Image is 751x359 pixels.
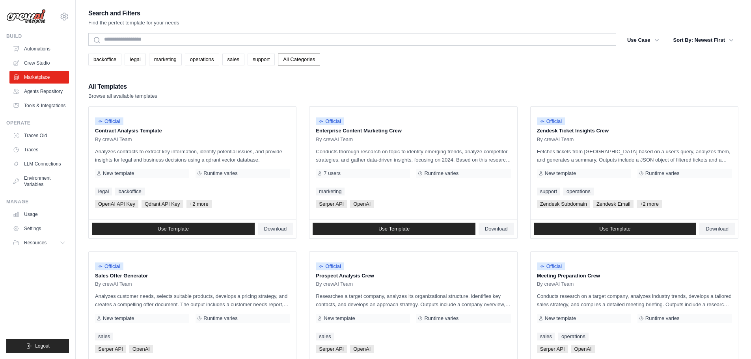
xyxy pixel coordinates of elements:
[537,262,565,270] span: Official
[9,158,69,170] a: LLM Connections
[537,127,732,135] p: Zendesk Ticket Insights Crew
[316,292,511,309] p: Researches a target company, analyzes its organizational structure, identifies key contacts, and ...
[9,57,69,69] a: Crew Studio
[537,188,560,195] a: support
[95,188,112,195] a: legal
[95,333,113,340] a: sales
[95,262,123,270] span: Official
[95,136,132,143] span: By crewAI Team
[95,281,132,287] span: By crewAI Team
[125,54,145,65] a: legal
[222,54,244,65] a: sales
[313,223,475,235] a: Use Template
[6,199,69,205] div: Manage
[324,170,341,177] span: 7 users
[316,272,511,280] p: Prospect Analysis Crew
[264,226,287,232] span: Download
[158,226,189,232] span: Use Template
[103,170,134,177] span: New template
[534,223,697,235] a: Use Template
[95,117,123,125] span: Official
[6,9,46,24] img: Logo
[9,99,69,112] a: Tools & Integrations
[537,200,590,208] span: Zendesk Subdomain
[9,71,69,84] a: Marketplace
[203,170,238,177] span: Runtime varies
[9,172,69,191] a: Environment Variables
[9,222,69,235] a: Settings
[645,315,680,322] span: Runtime varies
[9,208,69,221] a: Usage
[278,54,320,65] a: All Categories
[35,343,50,349] span: Logout
[563,188,594,195] a: operations
[558,333,589,340] a: operations
[6,120,69,126] div: Operate
[316,136,353,143] span: By crewAI Team
[186,200,212,208] span: +2 more
[350,345,374,353] span: OpenAI
[706,226,729,232] span: Download
[95,147,290,164] p: Analyzes contracts to extract key information, identify potential issues, and provide insights fo...
[350,200,374,208] span: OpenAI
[593,200,634,208] span: Zendesk Email
[95,127,290,135] p: Contract Analysis Template
[88,81,157,92] h2: All Templates
[95,345,126,353] span: Serper API
[103,315,134,322] span: New template
[537,281,574,287] span: By crewAI Team
[537,117,565,125] span: Official
[699,223,735,235] a: Download
[185,54,219,65] a: operations
[316,147,511,164] p: Conducts thorough research on topic to identify emerging trends, analyze competitor strategies, a...
[24,240,47,246] span: Resources
[9,85,69,98] a: Agents Repository
[645,170,680,177] span: Runtime varies
[248,54,275,65] a: support
[95,200,138,208] span: OpenAI API Key
[95,272,290,280] p: Sales Offer Generator
[258,223,293,235] a: Download
[316,200,347,208] span: Serper API
[316,262,344,270] span: Official
[537,136,574,143] span: By crewAI Team
[316,345,347,353] span: Serper API
[324,315,355,322] span: New template
[203,315,238,322] span: Runtime varies
[316,281,353,287] span: By crewAI Team
[669,33,738,47] button: Sort By: Newest First
[316,333,334,340] a: sales
[378,226,410,232] span: Use Template
[424,315,458,322] span: Runtime varies
[622,33,664,47] button: Use Case
[88,19,179,27] p: Find the perfect template for your needs
[115,188,144,195] a: backoffice
[571,345,595,353] span: OpenAI
[537,345,568,353] span: Serper API
[6,339,69,353] button: Logout
[92,223,255,235] a: Use Template
[9,129,69,142] a: Traces Old
[142,200,183,208] span: Qdrant API Key
[88,54,121,65] a: backoffice
[316,188,345,195] a: marketing
[537,292,732,309] p: Conducts research on a target company, analyzes industry trends, develops a tailored sales strate...
[537,333,555,340] a: sales
[637,200,662,208] span: +2 more
[424,170,458,177] span: Runtime varies
[9,143,69,156] a: Traces
[599,226,630,232] span: Use Template
[537,272,732,280] p: Meeting Preparation Crew
[485,226,508,232] span: Download
[88,8,179,19] h2: Search and Filters
[545,315,576,322] span: New template
[479,223,514,235] a: Download
[6,33,69,39] div: Build
[88,92,157,100] p: Browse all available templates
[537,147,732,164] p: Fetches tickets from [GEOGRAPHIC_DATA] based on a user's query, analyzes them, and generates a su...
[9,43,69,55] a: Automations
[9,236,69,249] button: Resources
[316,127,511,135] p: Enterprise Content Marketing Crew
[95,292,290,309] p: Analyzes customer needs, selects suitable products, develops a pricing strategy, and creates a co...
[316,117,344,125] span: Official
